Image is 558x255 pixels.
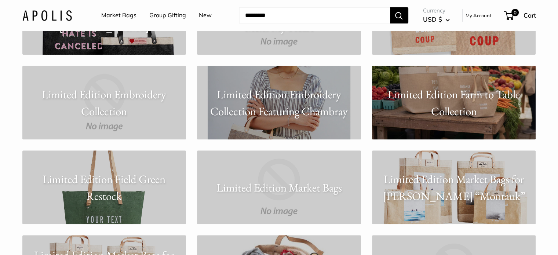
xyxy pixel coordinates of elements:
[504,10,536,21] a: 0 Cart
[197,150,361,224] a: Limited Edition Market Bags
[390,7,408,23] button: Search
[423,6,450,16] span: Currency
[101,10,136,21] a: Market Bags
[524,11,536,19] span: Cart
[22,85,186,120] p: Limited Edition Embroidery Collection
[22,10,72,21] img: Apolis
[199,10,212,21] a: New
[197,66,361,139] a: Limited Edition Embroidery Collection Featuring Chambray
[511,9,518,16] span: 0
[197,179,361,196] p: Limited Edition Market Bags
[22,66,186,139] a: Limited Edition Embroidery Collection
[22,170,186,204] p: Limited Edition Field Green Restock
[6,227,79,249] iframe: Sign Up via Text for Offers
[149,10,186,21] a: Group Gifting
[239,7,390,23] input: Search...
[466,11,492,20] a: My Account
[372,85,536,120] p: Limited Edition Farm to Table Collection
[423,15,442,23] span: USD $
[197,85,361,120] p: Limited Edition Embroidery Collection Featuring Chambray
[372,150,536,224] a: Limited Edition Market Bags for [PERSON_NAME] “Montauk”
[22,150,186,224] a: Limited Edition Field Green Restock
[423,14,450,25] button: USD $
[372,66,536,139] a: Limited Edition Farm to Table Collection
[372,170,536,204] p: Limited Edition Market Bags for [PERSON_NAME] “Montauk”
